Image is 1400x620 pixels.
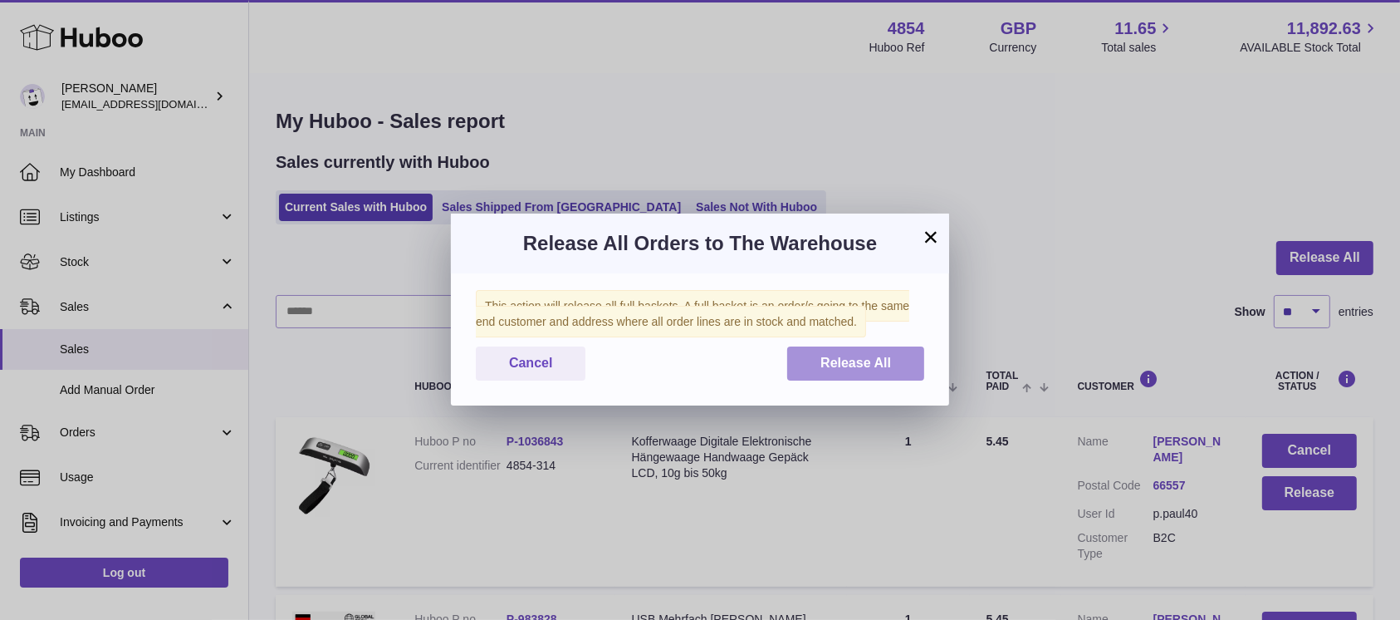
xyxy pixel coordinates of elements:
span: Cancel [509,356,552,370]
button: Release All [787,347,924,381]
h3: Release All Orders to The Warehouse [476,230,924,257]
button: × [921,227,941,247]
span: This action will release all full baskets. A full basket is an order/s going to the same end cust... [476,290,909,337]
button: Cancel [476,347,585,381]
span: Release All [820,356,891,370]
